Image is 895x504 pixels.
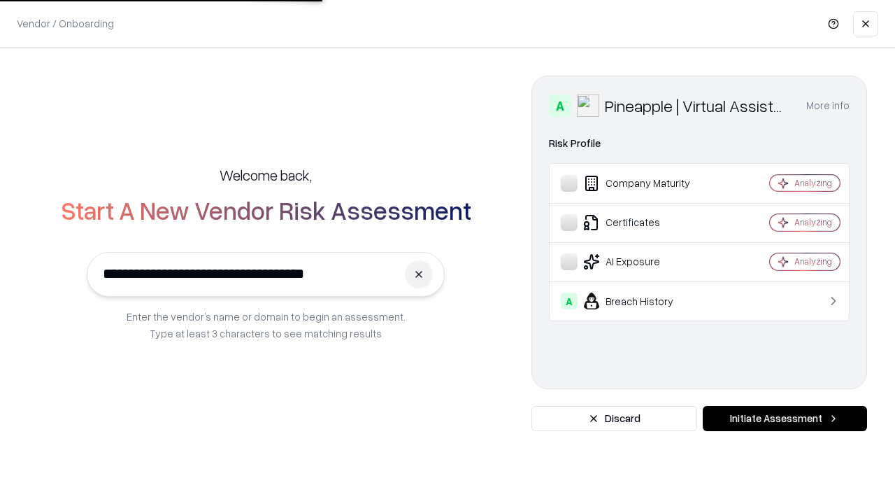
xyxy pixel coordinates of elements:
[549,94,571,117] div: A
[561,175,728,192] div: Company Maturity
[703,406,867,431] button: Initiate Assessment
[17,16,114,31] p: Vendor / Onboarding
[61,196,471,224] h2: Start A New Vendor Risk Assessment
[220,165,312,185] h5: Welcome back,
[577,94,599,117] img: Pineapple | Virtual Assistant Agency
[127,308,406,342] p: Enter the vendor’s name or domain to begin an assessment. Type at least 3 characters to see match...
[561,293,578,309] div: A
[549,135,850,152] div: Risk Profile
[806,93,850,118] button: More info
[605,94,789,117] div: Pineapple | Virtual Assistant Agency
[531,406,697,431] button: Discard
[561,293,728,309] div: Breach History
[561,214,728,231] div: Certificates
[794,216,832,228] div: Analyzing
[794,177,832,189] div: Analyzing
[561,253,728,270] div: AI Exposure
[794,255,832,267] div: Analyzing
